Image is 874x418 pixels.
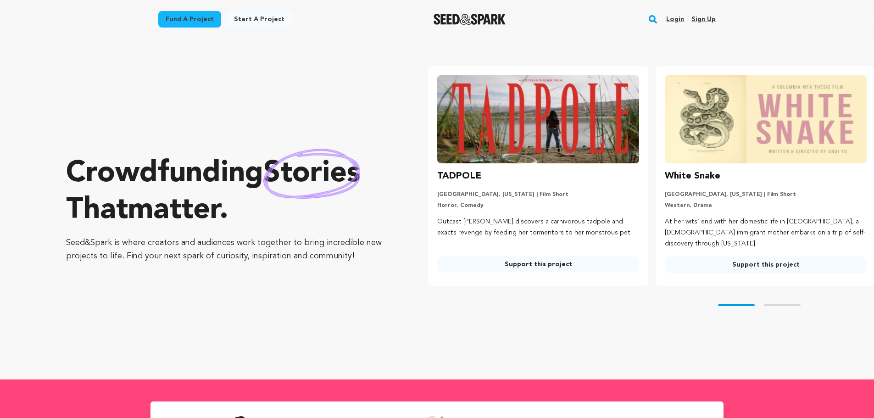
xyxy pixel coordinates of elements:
a: Seed&Spark Homepage [434,14,506,25]
span: matter [128,196,219,225]
h3: White Snake [665,169,720,184]
p: [GEOGRAPHIC_DATA], [US_STATE] | Film Short [665,191,867,198]
img: White Snake image [665,75,867,163]
p: Crowdfunding that . [66,156,391,229]
a: Support this project [665,256,867,273]
p: [GEOGRAPHIC_DATA], [US_STATE] | Film Short [437,191,639,198]
a: Sign up [691,12,716,27]
a: Login [666,12,684,27]
a: Start a project [227,11,292,28]
p: Seed&Spark is where creators and audiences work together to bring incredible new projects to life... [66,236,391,263]
a: Fund a project [158,11,221,28]
p: Horror, Comedy [437,202,639,209]
p: Western, Drama [665,202,867,209]
p: At her wits’ end with her domestic life in [GEOGRAPHIC_DATA], a [DEMOGRAPHIC_DATA] immigrant moth... [665,217,867,249]
img: Seed&Spark Logo Dark Mode [434,14,506,25]
h3: TADPOLE [437,169,481,184]
img: TADPOLE image [437,75,639,163]
a: Support this project [437,256,639,273]
img: hand sketched image [263,149,360,199]
p: Outcast [PERSON_NAME] discovers a carnivorous tadpole and exacts revenge by feeding her tormentor... [437,217,639,239]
